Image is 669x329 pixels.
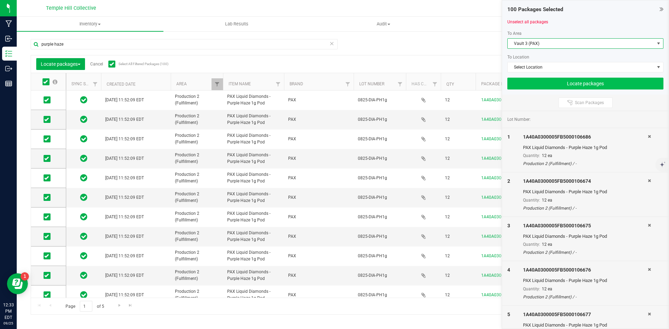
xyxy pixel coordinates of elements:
[310,17,457,31] a: Audit
[310,21,456,27] span: Audit
[406,73,441,91] th: Has COA
[288,155,349,162] span: PAX
[227,230,280,243] span: PAX Liquid Diamonds - Purple Haze 1g Pod
[559,97,613,108] button: Scan Packages
[288,233,349,240] span: PAX
[105,272,144,279] span: [DATE] 11:52:09 EDT
[358,116,402,123] span: 0825-DIA-PH1g
[80,251,87,261] span: In Sync
[481,156,540,161] a: 1A40A0300005FB5000106676
[175,210,219,224] span: Production 2 (Fulfillment)
[445,214,471,220] span: 12
[481,81,505,86] a: Package ID
[175,249,219,263] span: Production 2 (Fulfillment)
[288,97,349,103] span: PAX
[481,175,540,180] a: 1A40A0300005FB5000106677
[227,132,280,146] span: PAX Liquid Diamonds - Purple Haze 1g Pod
[523,160,648,167] div: Production 2 (Fulfillment) / -
[523,188,648,195] div: PAX Liquid Diamonds - Purple Haze 1g Pod
[507,134,510,140] span: 1
[507,31,522,36] span: To Area
[481,292,540,297] a: 1A40A0300005FB5000106683
[358,97,402,103] span: 0825-DIA-PH1g
[523,205,648,211] div: Production 2 (Fulfillment) / -
[445,116,471,123] span: 12
[227,191,280,204] span: PAX Liquid Diamonds - Purple Haze 1g Pod
[176,81,187,86] a: Area
[329,39,334,48] span: Clear
[21,272,29,281] iframe: Resource center unread badge
[358,233,402,240] span: 0825-DIA-PH1g
[342,78,354,90] a: Filter
[542,287,552,291] span: 12 ea
[31,39,338,49] input: Search Package ID, Item Name, SKU, Lot or Part Number...
[358,214,402,220] span: 0825-DIA-PH1g
[523,242,540,247] span: Quantity:
[175,171,219,185] span: Production 2 (Fulfillment)
[105,175,144,181] span: [DATE] 11:52:09 EDT
[5,35,12,42] inline-svg: Inbound
[508,62,654,72] span: Select Location
[80,290,87,300] span: In Sync
[216,21,258,27] span: Lab Results
[17,21,163,27] span: Inventory
[288,272,349,279] span: PAX
[5,80,12,87] inline-svg: Reports
[175,288,219,301] span: Production 2 (Fulfillment)
[175,269,219,282] span: Production 2 (Fulfillment)
[46,5,96,11] span: Temple Hill Collective
[227,152,280,165] span: PAX Liquid Diamonds - Purple Haze 1g Pod
[523,153,540,158] span: Quantity:
[481,195,540,200] a: 1A40A0300005FB5000106678
[90,62,103,66] a: Cancel
[523,311,648,318] div: 1A40A0300005FB5000106677
[3,321,14,326] p: 09/25
[523,222,648,229] div: 1A40A0300005FB5000106675
[107,82,136,87] a: Created Date
[523,249,648,256] div: Production 2 (Fulfillment) / -
[445,194,471,201] span: 12
[507,267,510,273] span: 4
[80,301,92,312] input: 1
[288,292,349,298] span: PAX
[445,272,471,279] span: 12
[90,78,101,90] a: Filter
[105,233,144,240] span: [DATE] 11:52:09 EDT
[227,288,280,301] span: PAX Liquid Diamonds - Purple Haze 1g Pod
[105,97,144,103] span: [DATE] 11:52:09 EDT
[358,272,402,279] span: 0825-DIA-PH1g
[227,249,280,263] span: PAX Liquid Diamonds - Purple Haze 1g Pod
[125,301,136,310] a: Go to the last page
[80,271,87,280] span: In Sync
[446,82,454,87] a: Qty
[175,230,219,243] span: Production 2 (Fulfillment)
[445,233,471,240] span: 12
[118,62,153,66] span: Select All Filtered Packages (100)
[227,113,280,126] span: PAX Liquid Diamonds - Purple Haze 1g Pod
[481,214,540,219] a: 1A40A0300005FB5000106679
[71,81,98,86] a: Sync Status
[288,136,349,142] span: PAX
[481,253,540,258] a: 1A40A0300005FB5000106681
[481,273,540,278] a: 1A40A0300005FB5000106682
[175,113,219,126] span: Production 2 (Fulfillment)
[227,210,280,224] span: PAX Liquid Diamonds - Purple Haze 1g Pod
[358,155,402,162] span: 0825-DIA-PH1g
[523,277,648,284] div: PAX Liquid Diamonds - Purple Haze 1g Pod
[41,61,80,67] span: Locate packages
[523,178,648,185] div: 1A40A0300005FB5000106674
[175,152,219,165] span: Production 2 (Fulfillment)
[272,78,284,90] a: Filter
[507,19,548,24] a: Unselect all packages
[5,50,12,57] inline-svg: Inventory
[288,194,349,201] span: PAX
[105,136,144,142] span: [DATE] 11:52:09 EDT
[80,212,87,222] span: In Sync
[229,81,251,86] a: Item Name
[80,154,87,163] span: In Sync
[227,269,280,282] span: PAX Liquid Diamonds - Purple Haze 1g Pod
[358,194,402,201] span: 0825-DIA-PH1g
[105,116,144,123] span: [DATE] 11:52:09 EDT
[175,93,219,107] span: Production 2 (Fulfillment)
[80,134,87,144] span: In Sync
